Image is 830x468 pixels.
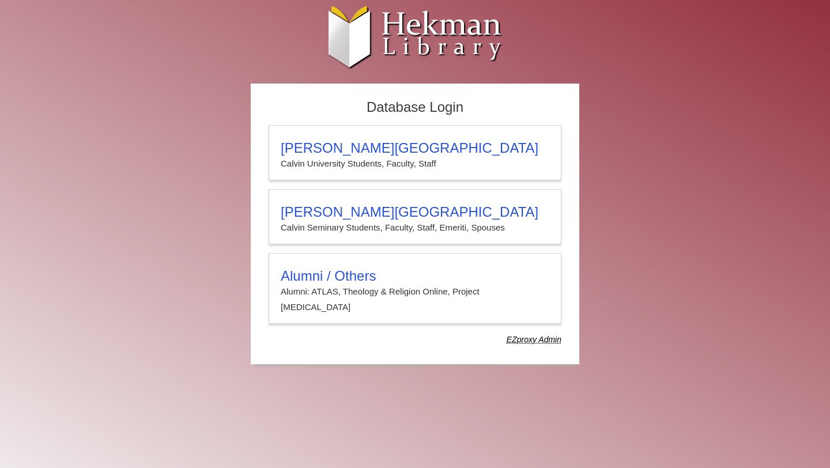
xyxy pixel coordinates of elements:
[281,268,549,284] h3: Alumni / Others
[269,125,561,180] a: [PERSON_NAME][GEOGRAPHIC_DATA]Calvin University Students, Faculty, Staff
[263,96,567,119] h2: Database Login
[281,284,549,315] p: Alumni: ATLAS, Theology & Religion Online, Project [MEDICAL_DATA]
[281,156,549,171] p: Calvin University Students, Faculty, Staff
[507,335,561,344] dfn: Use Alumni login
[281,204,549,220] h3: [PERSON_NAME][GEOGRAPHIC_DATA]
[281,268,549,315] summary: Alumni / OthersAlumni: ATLAS, Theology & Religion Online, Project [MEDICAL_DATA]
[281,220,549,235] p: Calvin Seminary Students, Faculty, Staff, Emeriti, Spouses
[281,140,549,156] h3: [PERSON_NAME][GEOGRAPHIC_DATA]
[269,189,561,244] a: [PERSON_NAME][GEOGRAPHIC_DATA]Calvin Seminary Students, Faculty, Staff, Emeriti, Spouses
